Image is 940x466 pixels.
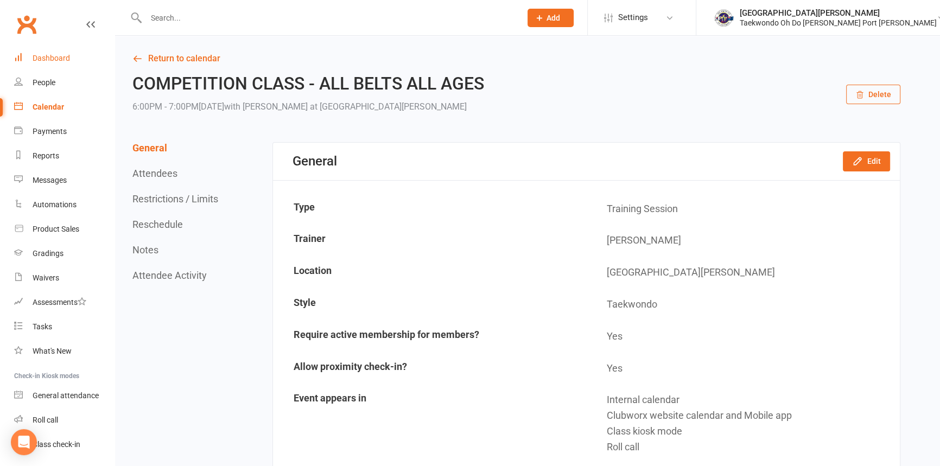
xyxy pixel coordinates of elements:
[33,127,67,136] div: Payments
[587,353,899,384] td: Yes
[274,257,586,288] td: Location
[607,392,892,408] div: Internal calendar
[33,322,52,331] div: Tasks
[132,193,218,205] button: Restrictions / Limits
[33,54,70,62] div: Dashboard
[33,440,80,449] div: Class check-in
[14,290,115,315] a: Assessments
[587,289,899,320] td: Taekwondo
[33,347,72,355] div: What's New
[132,74,484,93] h2: COMPETITION CLASS - ALL BELTS ALL AGES
[14,95,115,119] a: Calendar
[607,424,892,439] div: Class kiosk mode
[14,241,115,266] a: Gradings
[14,144,115,168] a: Reports
[846,85,900,104] button: Delete
[607,439,892,455] div: Roll call
[740,18,937,28] div: Taekwondo Oh Do [PERSON_NAME] Port [PERSON_NAME]
[33,249,63,258] div: Gradings
[14,168,115,193] a: Messages
[14,266,115,290] a: Waivers
[293,154,337,169] div: General
[14,46,115,71] a: Dashboard
[33,103,64,111] div: Calendar
[14,339,115,363] a: What's New
[618,5,648,30] span: Settings
[132,219,183,230] button: Reschedule
[14,217,115,241] a: Product Sales
[14,315,115,339] a: Tasks
[143,10,513,25] input: Search...
[33,225,79,233] div: Product Sales
[14,384,115,408] a: General attendance kiosk mode
[274,289,586,320] td: Style
[14,432,115,457] a: Class kiosk mode
[274,194,586,225] td: Type
[274,321,586,352] td: Require active membership for members?
[33,78,55,87] div: People
[843,151,890,171] button: Edit
[13,11,40,38] a: Clubworx
[607,408,892,424] div: Clubworx website calendar and Mobile app
[33,416,58,424] div: Roll call
[587,257,899,288] td: [GEOGRAPHIC_DATA][PERSON_NAME]
[310,101,467,112] span: at [GEOGRAPHIC_DATA][PERSON_NAME]
[528,9,574,27] button: Add
[14,193,115,217] a: Automations
[274,385,586,462] td: Event appears in
[132,270,207,281] button: Attendee Activity
[33,200,77,209] div: Automations
[33,176,67,184] div: Messages
[33,298,86,307] div: Assessments
[14,71,115,95] a: People
[274,353,586,384] td: Allow proximity check-in?
[14,408,115,432] a: Roll call
[132,51,900,66] a: Return to calendar
[274,225,586,256] td: Trainer
[740,8,937,18] div: [GEOGRAPHIC_DATA][PERSON_NAME]
[587,225,899,256] td: [PERSON_NAME]
[14,119,115,144] a: Payments
[224,101,308,112] span: with [PERSON_NAME]
[33,151,59,160] div: Reports
[132,142,167,154] button: General
[132,244,158,256] button: Notes
[33,273,59,282] div: Waivers
[132,168,177,179] button: Attendees
[33,391,99,400] div: General attendance
[587,321,899,352] td: Yes
[547,14,560,22] span: Add
[587,194,899,225] td: Training Session
[11,429,37,455] div: Open Intercom Messenger
[713,7,734,29] img: thumb_image1517475016.png
[132,99,484,114] div: 6:00PM - 7:00PM[DATE]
